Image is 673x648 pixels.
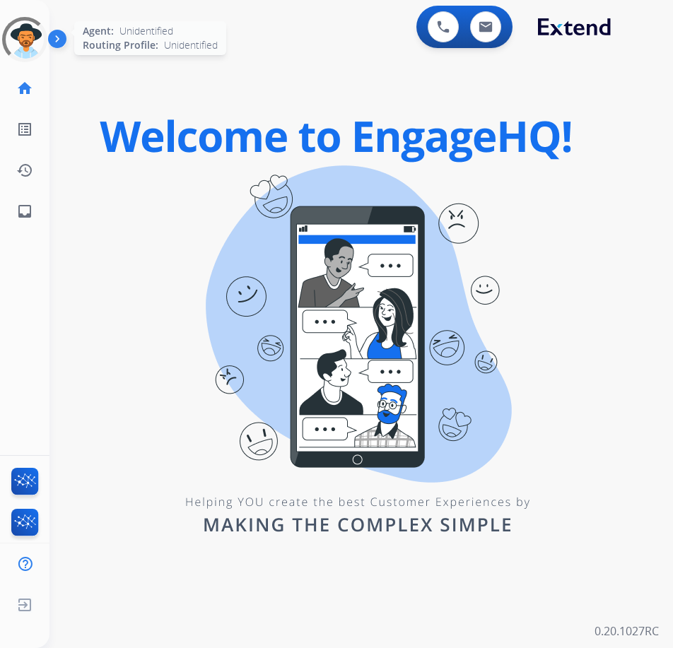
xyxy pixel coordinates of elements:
mat-icon: home [16,80,33,97]
mat-icon: list_alt [16,121,33,138]
p: 0.20.1027RC [595,623,659,640]
mat-icon: history [16,162,33,179]
span: Unidentified [119,24,173,38]
span: Routing Profile: [83,38,158,52]
span: Unidentified [164,38,218,52]
span: Agent: [83,24,114,38]
mat-icon: inbox [16,203,33,220]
